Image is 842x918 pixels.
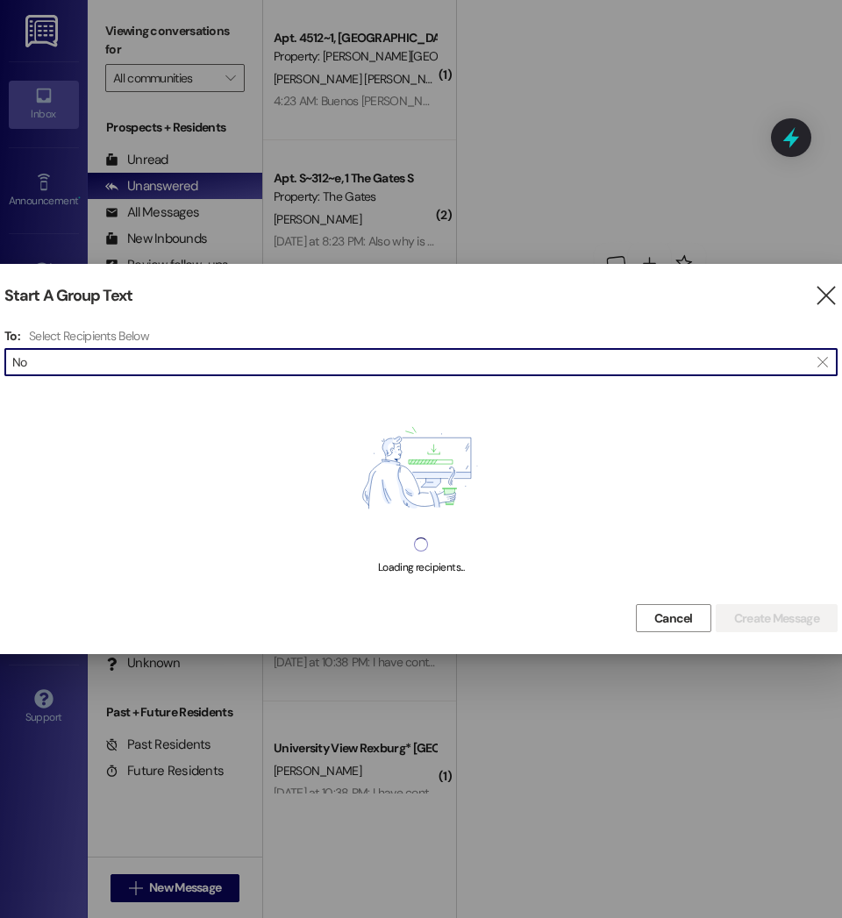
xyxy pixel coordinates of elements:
input: Search for any contact or apartment [12,350,809,374]
button: Clear text [809,349,837,375]
button: Cancel [636,604,711,632]
h4: Select Recipients Below [29,328,149,344]
div: Loading recipients... [378,559,464,577]
span: Create Message [734,609,819,628]
h3: To: [4,328,20,344]
h3: Start A Group Text [4,286,132,306]
i:  [817,355,827,369]
span: Cancel [654,609,693,628]
i:  [814,287,838,305]
button: Create Message [716,604,838,632]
